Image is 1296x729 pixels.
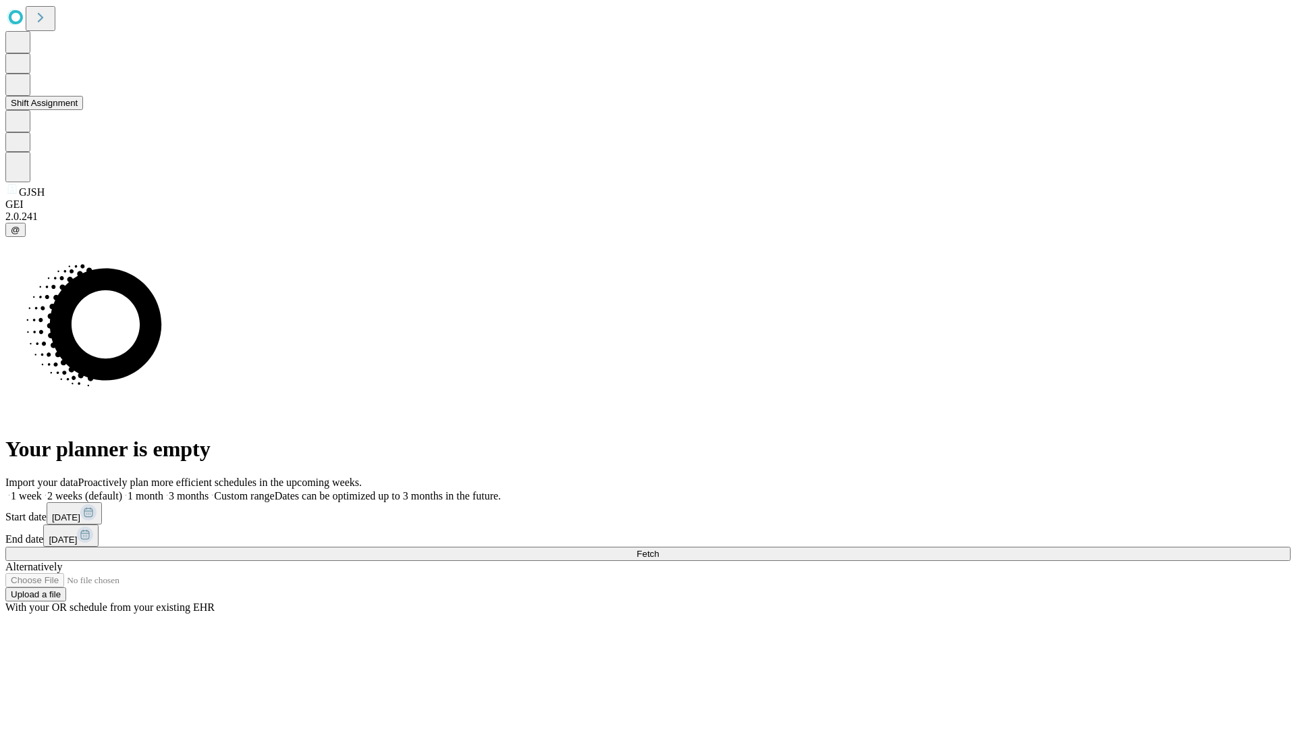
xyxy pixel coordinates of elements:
[47,502,102,524] button: [DATE]
[43,524,99,547] button: [DATE]
[214,490,274,502] span: Custom range
[52,512,80,522] span: [DATE]
[11,490,42,502] span: 1 week
[5,211,1291,223] div: 2.0.241
[47,490,122,502] span: 2 weeks (default)
[11,225,20,235] span: @
[5,601,215,613] span: With your OR schedule from your existing EHR
[5,477,78,488] span: Import your data
[275,490,501,502] span: Dates can be optimized up to 3 months in the future.
[5,502,1291,524] div: Start date
[5,437,1291,462] h1: Your planner is empty
[5,561,62,572] span: Alternatively
[637,549,659,559] span: Fetch
[5,587,66,601] button: Upload a file
[5,223,26,237] button: @
[128,490,163,502] span: 1 month
[19,186,45,198] span: GJSH
[78,477,362,488] span: Proactively plan more efficient schedules in the upcoming weeks.
[5,198,1291,211] div: GEI
[5,524,1291,547] div: End date
[169,490,209,502] span: 3 months
[49,535,77,545] span: [DATE]
[5,547,1291,561] button: Fetch
[5,96,83,110] button: Shift Assignment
